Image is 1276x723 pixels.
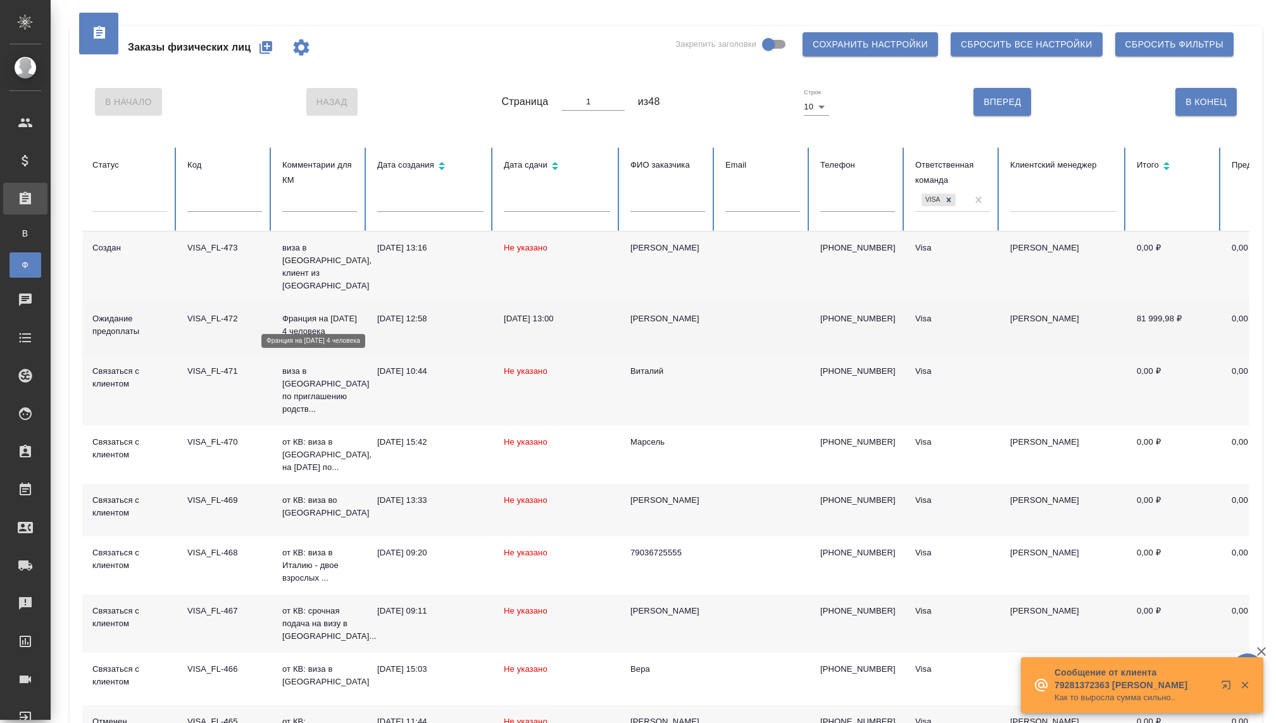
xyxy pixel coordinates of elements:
[282,663,357,688] p: от КВ: виза в [GEOGRAPHIC_DATA]
[915,158,990,188] div: Ответственная команда
[187,365,262,378] div: VISA_FL-471
[282,242,357,292] p: виза в [GEOGRAPHIC_DATA], клиент из [GEOGRAPHIC_DATA]
[915,312,990,325] div: Visa
[915,547,990,559] div: Visa
[961,37,1092,53] span: Сбросить все настройки
[16,227,35,240] span: В
[804,98,829,116] div: 10
[725,158,800,173] div: Email
[630,663,705,676] div: Вера
[187,605,262,617] div: VISA_FL-467
[502,94,549,109] span: Страница
[1127,536,1222,595] td: 0,00 ₽
[630,605,705,617] div: [PERSON_NAME]
[1127,355,1222,426] td: 0,00 ₽
[282,365,357,416] p: виза в [GEOGRAPHIC_DATA] по приглашению родств...
[504,312,610,325] div: [DATE] 13:00
[820,663,895,676] p: [PHONE_NUMBER]
[1000,302,1127,355] td: [PERSON_NAME]
[915,242,990,254] div: Visa
[1175,88,1237,116] button: В Конец
[1232,679,1258,691] button: Закрыть
[984,94,1021,110] span: Вперед
[377,663,484,676] div: [DATE] 15:03
[504,366,547,376] span: Не указано
[820,494,895,507] p: [PHONE_NUMBER]
[251,32,281,63] button: Создать
[1127,595,1222,653] td: 0,00 ₽
[915,436,990,448] div: Visa
[1137,158,1211,176] div: Сортировка
[915,365,990,378] div: Visa
[638,94,660,109] span: из 48
[820,365,895,378] p: [PHONE_NUMBER]
[1127,653,1222,705] td: 0,00 ₽
[187,242,262,254] div: VISA_FL-473
[630,365,705,378] div: Виталий
[1127,232,1222,302] td: 0,00 ₽
[820,605,895,617] p: [PHONE_NUMBER]
[951,32,1103,56] button: Сбросить все настройки
[1000,595,1127,653] td: [PERSON_NAME]
[92,663,167,688] div: Связаться с клиентом
[92,547,167,572] div: Связаться с клиентом
[630,547,705,559] div: 79036725555
[630,436,705,448] div: Марсель
[1000,484,1127,536] td: [PERSON_NAME]
[377,436,484,448] div: [DATE] 15:42
[1000,426,1127,484] td: [PERSON_NAME]
[820,158,895,173] div: Телефон
[1115,32,1234,56] button: Сбросить фильтры
[915,494,990,507] div: Visa
[92,312,167,338] div: Ожидание предоплаты
[504,495,547,505] span: Не указано
[282,547,357,584] p: от КВ: виза в Италию - двое взрослых ...
[282,494,357,519] p: от КВ: виза во [GEOGRAPHIC_DATA]
[377,365,484,378] div: [DATE] 10:44
[504,158,610,176] div: Сортировка
[282,312,357,338] p: Франция на [DATE] 4 человека
[630,494,705,507] div: [PERSON_NAME]
[630,158,705,173] div: ФИО заказчика
[1213,672,1244,703] button: Открыть в новой вкладке
[1185,94,1227,110] span: В Конец
[1125,37,1223,53] span: Сбросить фильтры
[803,32,938,56] button: Сохранить настройки
[915,605,990,617] div: Visa
[1127,484,1222,536] td: 0,00 ₽
[9,252,41,278] a: Ф
[813,37,928,53] span: Сохранить настройки
[804,89,821,96] label: Строк
[630,312,705,325] div: [PERSON_NAME]
[630,242,705,254] div: [PERSON_NAME]
[1127,302,1222,355] td: 81 999,98 ₽
[377,158,484,176] div: Сортировка
[377,312,484,325] div: [DATE] 12:58
[1054,691,1213,704] p: Как то выросла сумма сильно..
[16,259,35,271] span: Ф
[377,242,484,254] div: [DATE] 13:16
[922,194,942,207] div: Visa
[1127,426,1222,484] td: 0,00 ₽
[1000,536,1127,595] td: [PERSON_NAME]
[675,38,756,51] span: Закрепить заголовки
[92,365,167,390] div: Связаться с клиентом
[128,40,251,55] span: Заказы физических лиц
[9,221,41,246] a: В
[504,606,547,615] span: Не указано
[377,605,484,617] div: [DATE] 09:11
[187,312,262,325] div: VISA_FL-472
[187,158,262,173] div: Код
[1054,666,1213,691] p: Сообщение от клиента 79281372363 [PERSON_NAME]
[187,436,262,448] div: VISA_FL-470
[820,436,895,448] p: [PHONE_NUMBER]
[820,312,895,325] p: [PHONE_NUMBER]
[504,437,547,447] span: Не указано
[820,547,895,559] p: [PHONE_NUMBER]
[282,158,357,188] div: Комментарии для КМ
[92,605,167,630] div: Связаться с клиентом
[92,158,167,173] div: Статус
[282,605,357,643] p: от КВ: срочная подача на визу в [GEOGRAPHIC_DATA]...
[187,494,262,507] div: VISA_FL-469
[377,547,484,559] div: [DATE] 09:20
